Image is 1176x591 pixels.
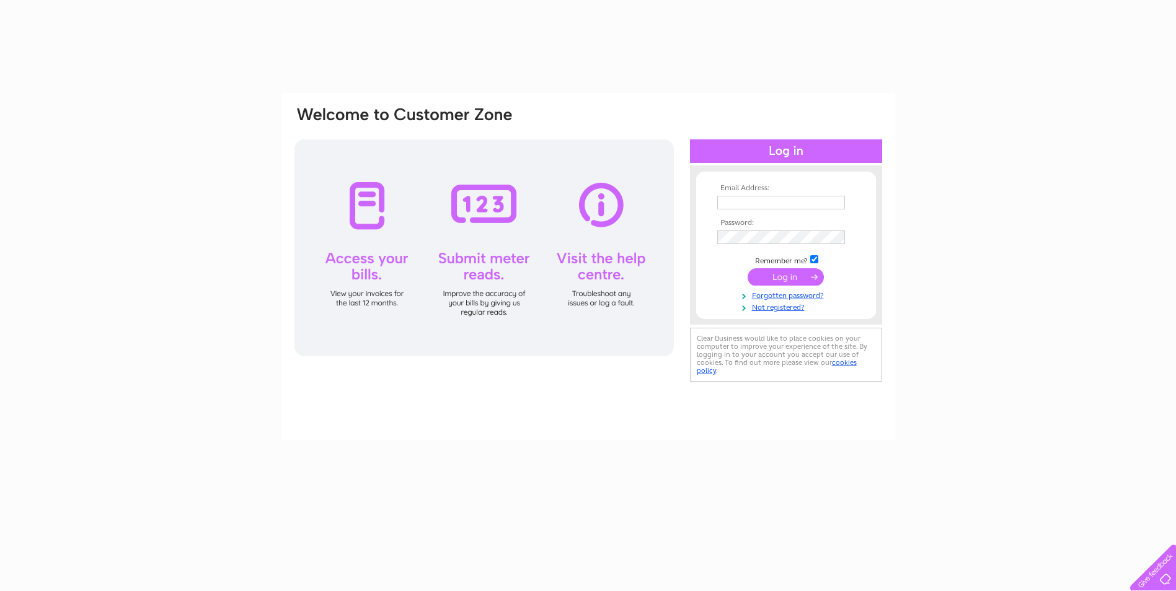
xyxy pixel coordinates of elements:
[697,358,857,375] a: cookies policy
[714,184,858,193] th: Email Address:
[717,300,858,312] a: Not registered?
[717,289,858,300] a: Forgotten password?
[690,328,882,382] div: Clear Business would like to place cookies on your computer to improve your experience of the sit...
[748,268,824,286] input: Submit
[714,253,858,266] td: Remember me?
[714,219,858,227] th: Password:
